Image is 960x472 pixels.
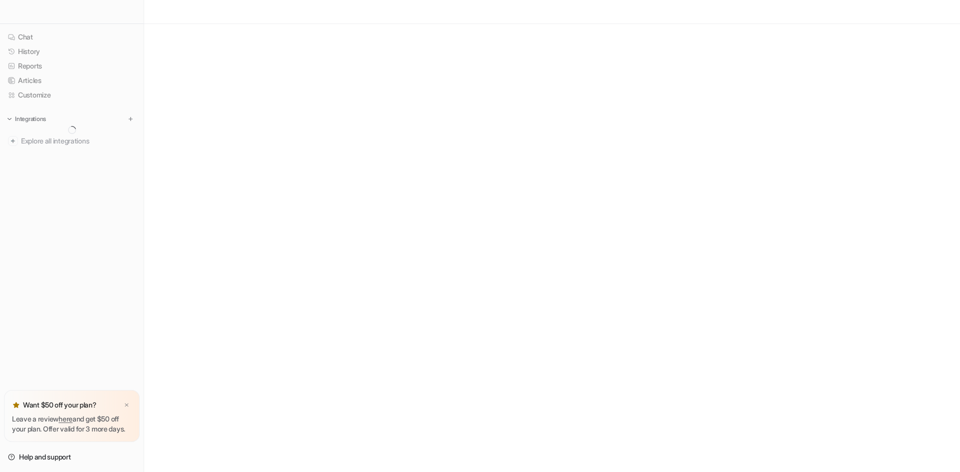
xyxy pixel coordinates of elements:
a: Customize [4,88,140,102]
img: explore all integrations [8,136,18,146]
a: Help and support [4,450,140,464]
span: Explore all integrations [21,133,136,149]
button: Integrations [4,114,49,124]
a: Reports [4,59,140,73]
img: expand menu [6,115,13,122]
p: Want $50 off your plan? [23,400,97,410]
p: Integrations [15,115,46,123]
a: Articles [4,73,140,87]
a: Explore all integrations [4,134,140,148]
a: History [4,44,140,58]
p: Leave a review and get $50 off your plan. Offer valid for 3 more days. [12,414,132,434]
img: star [12,401,20,409]
a: Chat [4,30,140,44]
img: x [124,402,130,408]
a: here [59,414,73,423]
img: menu_add.svg [127,115,134,122]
